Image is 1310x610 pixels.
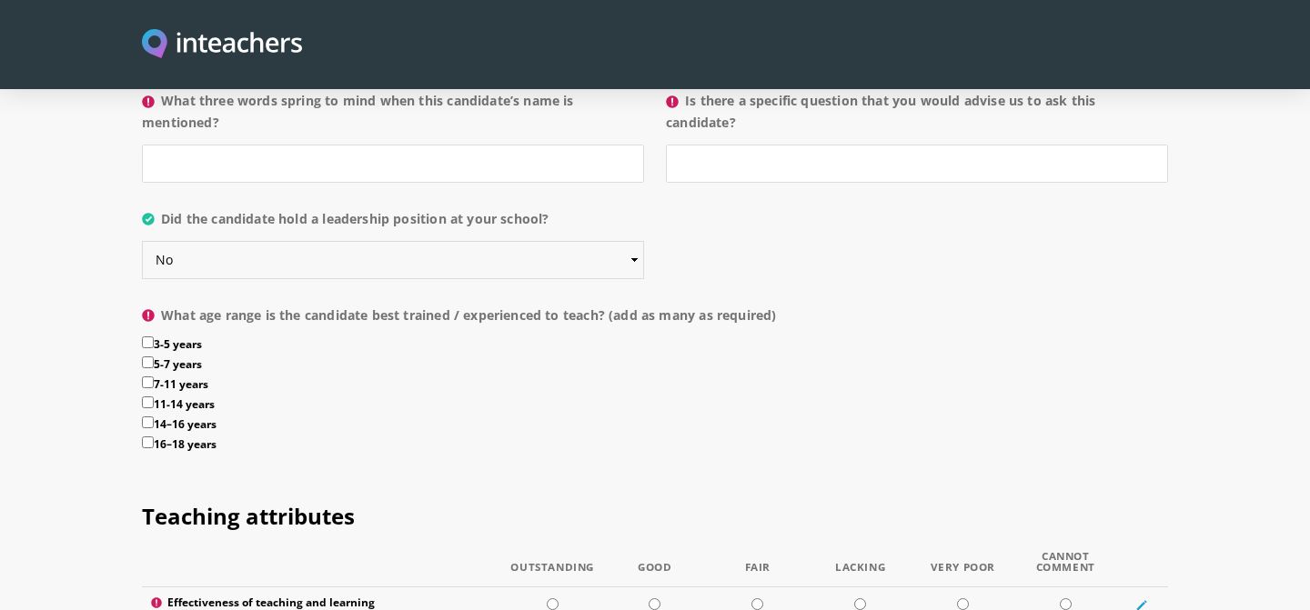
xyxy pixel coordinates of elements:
label: Is there a specific question that you would advise us to ask this candidate? [666,90,1168,145]
label: 5-7 years [142,356,1168,376]
label: What three words spring to mind when this candidate’s name is mentioned? [142,90,644,145]
label: 11-14 years [142,396,1168,416]
label: 3-5 years [142,336,1168,356]
label: 14–16 years [142,416,1168,436]
th: Cannot Comment [1014,551,1117,587]
input: 16–18 years [142,436,154,448]
input: 14–16 years [142,416,154,428]
input: 7-11 years [142,376,154,388]
label: Did the candidate hold a leadership position at your school? [142,208,644,241]
th: Lacking [809,551,912,587]
th: Very Poor [912,551,1014,587]
input: 3-5 years [142,336,154,348]
label: 16–18 years [142,436,1168,456]
img: Inteachers [142,29,302,61]
input: 5-7 years [142,356,154,368]
a: Visit this site's homepage [142,29,302,61]
label: What age range is the candidate best trained / experienced to teach? (add as many as required) [142,305,1168,337]
th: Good [604,551,707,587]
label: 7-11 years [142,376,1168,396]
th: Outstanding [501,551,604,587]
span: Teaching attributes [142,501,355,531]
input: 11-14 years [142,396,154,408]
th: Fair [706,551,809,587]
